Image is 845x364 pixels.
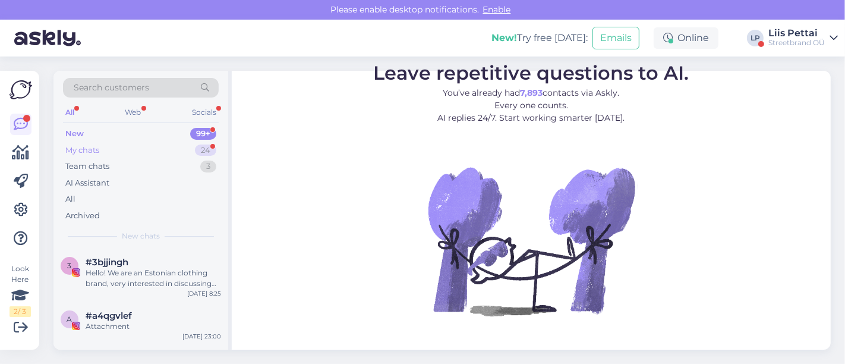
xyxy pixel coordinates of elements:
[182,332,221,341] div: [DATE] 23:00
[190,105,219,120] div: Socials
[521,87,543,98] b: 7,893
[74,81,149,94] span: Search customers
[65,145,99,156] div: My chats
[68,261,72,270] span: 3
[86,257,128,268] span: #3bjjingh
[123,105,144,120] div: Web
[65,210,100,222] div: Archived
[480,4,515,15] span: Enable
[190,128,216,140] div: 99+
[768,29,825,38] div: Liis Pettai
[65,161,109,172] div: Team chats
[65,193,75,205] div: All
[592,27,639,49] button: Emails
[10,263,31,317] div: Look Here
[374,61,689,84] span: Leave repetitive questions to AI.
[122,231,160,241] span: New chats
[65,128,84,140] div: New
[67,315,72,324] span: a
[491,31,588,45] div: Try free [DATE]:
[86,310,132,321] span: #a4qgvlef
[491,32,517,43] b: New!
[424,134,638,348] img: No Chat active
[187,289,221,298] div: [DATE] 8:25
[63,105,77,120] div: All
[86,321,221,332] div: Attachment
[654,27,718,49] div: Online
[65,177,109,189] div: AI Assistant
[200,161,216,172] div: 3
[768,29,838,48] a: Liis PettaiStreetbrand OÜ
[10,306,31,317] div: 2 / 3
[10,80,32,99] img: Askly Logo
[768,38,825,48] div: Streetbrand OÜ
[747,30,764,46] div: LP
[86,268,221,289] div: Hello! We are an Estonian clothing brand, very interested in discussing the possibility of sellin...
[374,87,689,124] p: You’ve already had contacts via Askly. Every one counts. AI replies 24/7. Start working smarter [...
[195,145,216,156] div: 24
